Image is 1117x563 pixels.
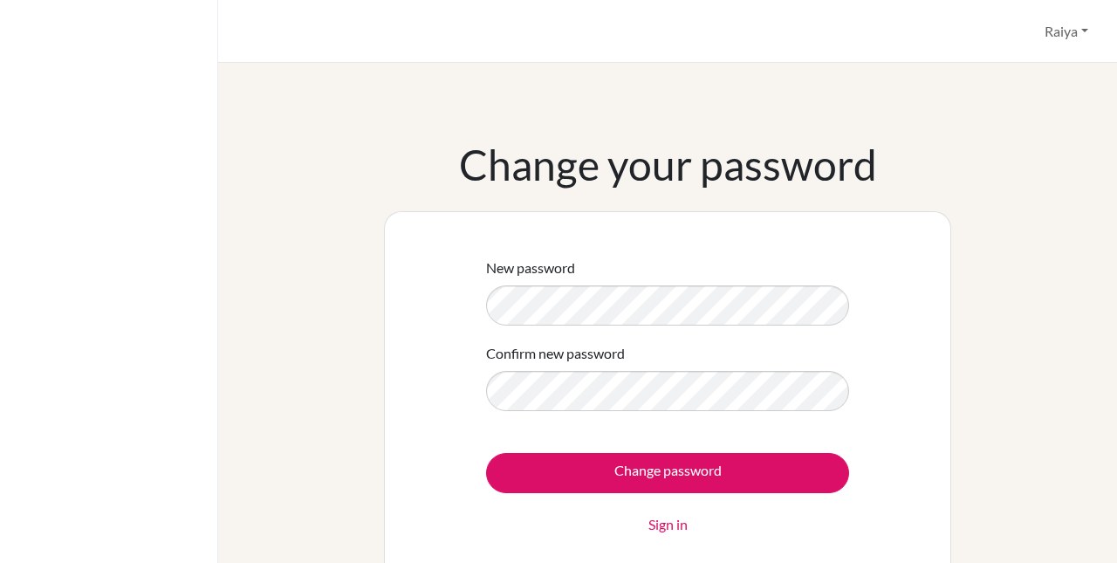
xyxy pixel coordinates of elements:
[648,514,688,535] a: Sign in
[486,453,849,493] input: Change password
[486,343,625,364] label: Confirm new password
[459,140,877,190] h1: Change your password
[1037,15,1096,48] button: Raiya
[486,257,575,278] label: New password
